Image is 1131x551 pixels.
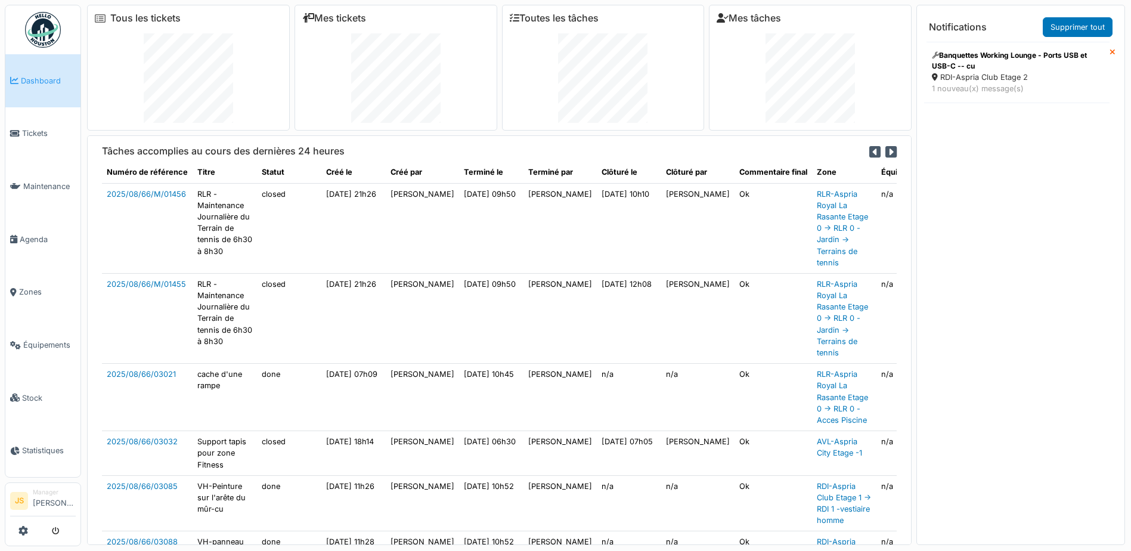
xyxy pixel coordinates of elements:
[257,364,321,431] td: done
[817,280,868,357] a: RLR-Aspria Royal La Rasante Etage 0 -> RLR 0 -Jardin -> Terrains de tennis
[523,364,597,431] td: [PERSON_NAME]
[19,286,76,298] span: Zones
[321,273,386,363] td: [DATE] 21h26
[23,181,76,192] span: Maintenance
[597,273,661,363] td: [DATE] 12h08
[386,431,459,476] td: [PERSON_NAME]
[1043,17,1113,37] a: Supprimer tout
[5,318,80,372] a: Équipements
[5,213,80,266] a: Agenda
[321,475,386,531] td: [DATE] 11h26
[661,475,735,531] td: n/a
[523,431,597,476] td: [PERSON_NAME]
[932,72,1102,83] div: RDI-Aspria Club Etage 2
[661,431,735,476] td: [PERSON_NAME]
[735,183,812,273] td: Ok
[661,364,735,431] td: n/a
[459,162,523,183] th: Terminé le
[876,431,941,476] td: n/a
[932,50,1102,72] div: Banquettes Working Lounge - Ports USB et USB-C -- cu
[523,475,597,531] td: [PERSON_NAME]
[107,437,178,446] a: 2025/08/66/03032
[302,13,366,24] a: Mes tickets
[257,162,321,183] th: Statut
[386,162,459,183] th: Créé par
[597,162,661,183] th: Clôturé le
[876,364,941,431] td: n/a
[321,431,386,476] td: [DATE] 18h14
[817,190,868,267] a: RLR-Aspria Royal La Rasante Etage 0 -> RLR 0 -Jardin -> Terrains de tennis
[5,54,80,107] a: Dashboard
[523,273,597,363] td: [PERSON_NAME]
[107,537,178,546] a: 2025/08/66/03088
[386,364,459,431] td: [PERSON_NAME]
[459,273,523,363] td: [DATE] 09h50
[386,273,459,363] td: [PERSON_NAME]
[20,234,76,245] span: Agenda
[193,273,257,363] td: RLR - Maintenance Journalière du Terrain de tennis de 6h30 à 8h30
[523,183,597,273] td: [PERSON_NAME]
[735,273,812,363] td: Ok
[257,431,321,476] td: closed
[386,475,459,531] td: [PERSON_NAME]
[193,162,257,183] th: Titre
[929,21,987,33] h6: Notifications
[876,162,941,183] th: Équipement
[102,146,345,157] h6: Tâches accomplies au cours des dernières 24 heures
[5,372,80,425] a: Stock
[22,392,76,404] span: Stock
[812,162,876,183] th: Zone
[735,431,812,476] td: Ok
[193,475,257,531] td: VH-Peinture sur l'arête du mûr-cu
[876,183,941,273] td: n/a
[735,364,812,431] td: Ok
[10,492,28,510] li: JS
[597,364,661,431] td: n/a
[102,162,193,183] th: Numéro de référence
[257,475,321,531] td: done
[817,437,862,457] a: AVL-Aspria City Etage -1
[661,183,735,273] td: [PERSON_NAME]
[257,183,321,273] td: closed
[33,488,76,497] div: Manager
[459,431,523,476] td: [DATE] 06h30
[321,364,386,431] td: [DATE] 07h09
[5,107,80,160] a: Tickets
[5,160,80,213] a: Maintenance
[932,83,1102,94] div: 1 nouveau(x) message(s)
[22,445,76,456] span: Statistiques
[876,273,941,363] td: n/a
[5,266,80,319] a: Zones
[510,13,599,24] a: Toutes les tâches
[321,183,386,273] td: [DATE] 21h26
[193,431,257,476] td: Support tapis pour zone Fitness
[876,475,941,531] td: n/a
[597,475,661,531] td: n/a
[10,488,76,516] a: JS Manager[PERSON_NAME]
[5,425,80,478] a: Statistiques
[661,162,735,183] th: Clôturé par
[523,162,597,183] th: Terminé par
[459,183,523,273] td: [DATE] 09h50
[23,339,76,351] span: Équipements
[459,364,523,431] td: [DATE] 10h45
[321,162,386,183] th: Créé le
[107,280,186,289] a: 2025/08/66/M/01455
[33,488,76,513] li: [PERSON_NAME]
[107,190,186,199] a: 2025/08/66/M/01456
[386,183,459,273] td: [PERSON_NAME]
[817,370,868,425] a: RLR-Aspria Royal La Rasante Etage 0 -> RLR 0 -Acces Piscine
[924,42,1110,103] a: Banquettes Working Lounge - Ports USB et USB-C -- cu RDI-Aspria Club Etage 2 1 nouveau(x) message(s)
[257,273,321,363] td: closed
[459,475,523,531] td: [DATE] 10h52
[193,183,257,273] td: RLR - Maintenance Journalière du Terrain de tennis de 6h30 à 8h30
[107,370,176,379] a: 2025/08/66/03021
[735,475,812,531] td: Ok
[21,75,76,86] span: Dashboard
[735,162,812,183] th: Commentaire final
[717,13,781,24] a: Mes tâches
[597,431,661,476] td: [DATE] 07h05
[110,13,181,24] a: Tous les tickets
[25,12,61,48] img: Badge_color-CXgf-gQk.svg
[817,482,871,525] a: RDI-Aspria Club Etage 1 -> RDI 1 -vestiaire homme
